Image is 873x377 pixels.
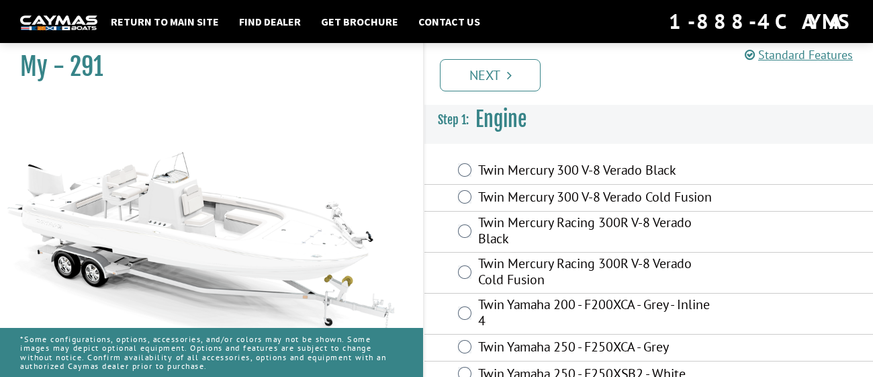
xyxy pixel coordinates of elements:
a: Standard Features [745,47,853,62]
label: Twin Yamaha 200 - F200XCA - Grey - Inline 4 [478,296,715,332]
a: Return to main site [104,13,226,30]
div: 1-888-4CAYMAS [669,7,853,36]
label: Twin Mercury Racing 300R V-8 Verado Cold Fusion [478,255,715,291]
label: Twin Mercury 300 V-8 Verado Cold Fusion [478,189,715,208]
a: Find Dealer [232,13,308,30]
label: Twin Mercury Racing 300R V-8 Verado Black [478,214,715,250]
h1: My - 291 [20,52,389,82]
label: Twin Yamaha 250 - F250XCA - Grey [478,339,715,358]
a: Get Brochure [314,13,405,30]
label: Twin Mercury 300 V-8 Verado Black [478,162,715,181]
ul: Pagination [436,57,873,91]
a: Next [440,59,541,91]
img: white-logo-c9c8dbefe5ff5ceceb0f0178aa75bf4bb51f6bca0971e226c86eb53dfe498488.png [20,15,97,30]
p: *Some configurations, options, accessories, and/or colors may not be shown. Some images may depic... [20,328,403,377]
a: Contact Us [412,13,487,30]
h3: Engine [424,95,873,144]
